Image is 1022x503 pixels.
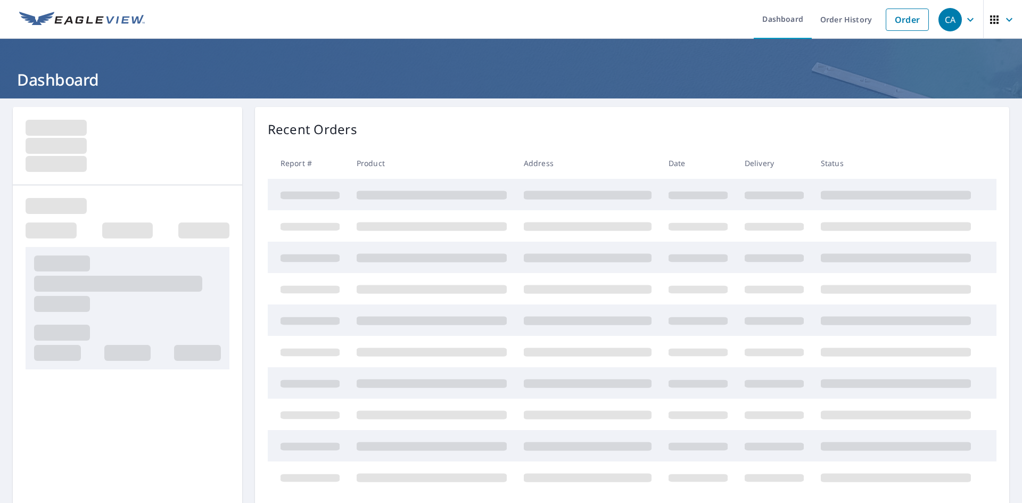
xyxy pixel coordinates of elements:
div: CA [938,8,962,31]
th: Report # [268,147,348,179]
th: Address [515,147,660,179]
th: Product [348,147,515,179]
h1: Dashboard [13,69,1009,90]
th: Status [812,147,979,179]
th: Delivery [736,147,812,179]
img: EV Logo [19,12,145,28]
th: Date [660,147,736,179]
p: Recent Orders [268,120,357,139]
a: Order [886,9,929,31]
